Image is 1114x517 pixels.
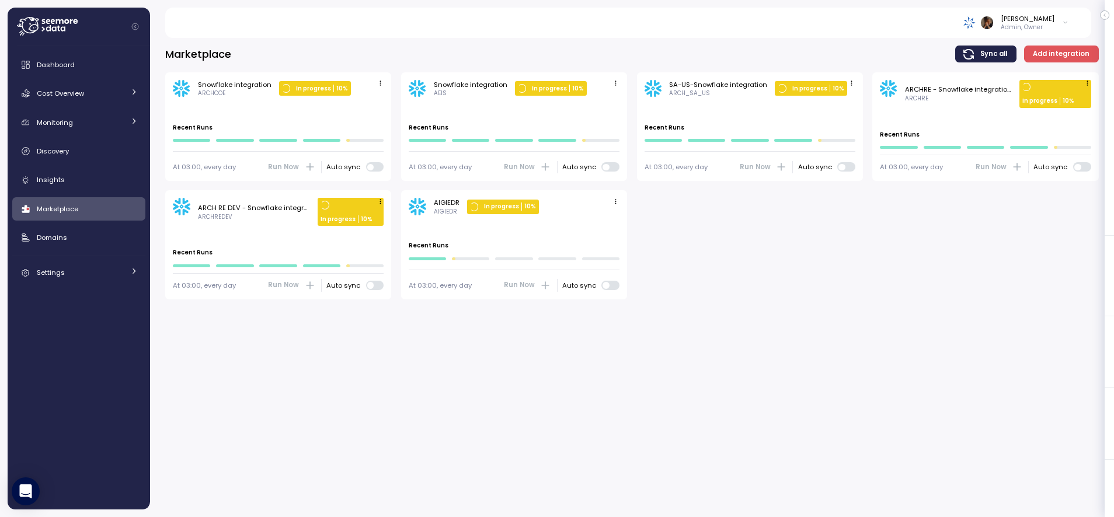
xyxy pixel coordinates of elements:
[409,124,620,132] p: Recent Runs
[434,198,459,207] div: AIGIEDR
[532,85,567,93] p: In progress
[980,46,1007,62] span: Sync all
[12,53,145,76] a: Dashboard
[645,124,856,132] p: Recent Runs
[173,162,236,172] div: At 03:00, every day
[833,85,844,93] p: 10 %
[792,85,827,93] p: In progress
[37,175,65,184] span: Insights
[409,242,620,250] p: Recent Runs
[12,226,145,249] a: Domains
[37,60,75,69] span: Dashboard
[1001,23,1054,32] p: Admin, Owner
[880,131,1091,139] p: Recent Runs
[976,162,1007,173] span: Run Now
[173,124,384,132] p: Recent Runs
[165,47,231,61] h3: Marketplace
[361,215,373,223] p: 10 %
[326,162,366,172] span: Auto sync
[975,161,1024,173] button: Run Now
[268,162,299,173] span: Run Now
[37,204,78,214] span: Marketplace
[572,85,584,93] p: 10 %
[409,162,472,172] div: At 03:00, every day
[798,162,838,172] span: Auto sync
[296,85,331,93] p: In progress
[12,139,145,163] a: Discovery
[955,46,1016,62] button: Sync all
[1033,46,1089,62] span: Add integration
[198,213,232,221] div: ARCHREDEV
[37,118,73,127] span: Monitoring
[434,80,507,89] div: Snowflake integration
[12,261,145,284] a: Settings
[645,162,708,172] div: At 03:00, every day
[503,161,552,173] button: Run Now
[963,16,976,29] img: 68790ce639d2d68da1992664.PNG
[434,208,457,216] div: AIGIEDR
[409,281,472,290] div: At 03:00, every day
[198,89,225,97] div: ARCHCOE
[336,85,348,93] p: 10 %
[37,268,65,277] span: Settings
[1024,46,1099,62] button: Add integration
[12,169,145,192] a: Insights
[37,233,67,242] span: Domains
[503,279,552,291] button: Run Now
[740,162,771,173] span: Run Now
[37,89,84,98] span: Cost Overview
[1033,162,1073,172] span: Auto sync
[128,22,142,31] button: Collapse navigation
[173,249,384,257] p: Recent Runs
[669,89,710,97] div: ARCH_SA_US
[524,202,536,211] p: 10 %
[173,281,236,290] div: At 03:00, every day
[12,111,145,134] a: Monitoring
[1063,97,1074,105] p: 10 %
[905,95,928,103] div: ARCHRE
[504,162,535,173] span: Run Now
[981,16,993,29] img: ACg8ocLFKfaHXE38z_35D9oG4qLrdLeB_OJFy4BOGq8JL8YSOowJeg=s96-c
[739,161,788,173] button: Run Now
[504,280,535,291] span: Run Now
[562,162,602,172] span: Auto sync
[484,202,519,211] p: In progress
[880,162,943,172] div: At 03:00, every day
[12,82,145,105] a: Cost Overview
[267,161,316,173] button: Run Now
[12,477,40,505] div: Open Intercom Messenger
[321,215,356,223] p: In progress
[562,281,602,290] span: Auto sync
[12,197,145,221] a: Marketplace
[326,281,366,290] span: Auto sync
[267,279,316,291] button: Run Now
[1022,97,1057,105] p: In progress
[198,80,271,89] div: Snowflake integration
[434,89,447,97] div: AEIS
[268,280,299,291] span: Run Now
[37,146,69,156] span: Discovery
[669,80,767,89] div: SA-US-Snowflake integration
[905,85,1012,94] div: ARCHRE - Snowflake integration
[1001,14,1054,23] div: [PERSON_NAME]
[198,203,310,212] div: ARCH RE DEV - Snowflake integration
